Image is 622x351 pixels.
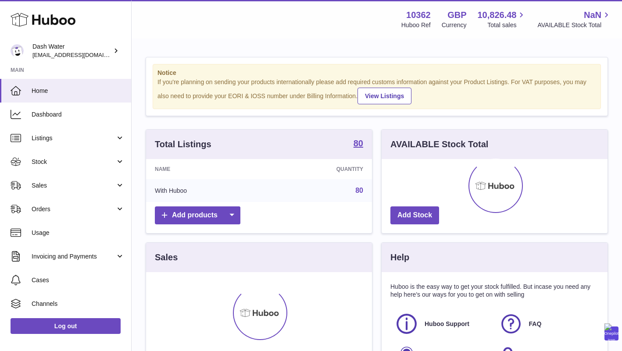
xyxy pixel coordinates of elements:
h3: AVAILABLE Stock Total [390,138,488,150]
h3: Sales [155,252,178,263]
span: Cases [32,276,125,284]
strong: 10362 [406,9,431,21]
span: AVAILABLE Stock Total [537,21,611,29]
div: Dash Water [32,43,111,59]
span: Stock [32,158,115,166]
th: Name [146,159,265,179]
span: Usage [32,229,125,237]
p: Huboo is the easy way to get your stock fulfilled. But incase you need any help here's our ways f... [390,283,599,299]
div: Currency [442,21,467,29]
a: FAQ [499,312,595,336]
td: With Huboo [146,179,265,202]
strong: GBP [447,9,466,21]
span: Huboo Support [425,320,469,328]
a: 10,826.48 Total sales [477,9,526,29]
span: Total sales [487,21,526,29]
a: Log out [11,318,121,334]
a: NaN AVAILABLE Stock Total [537,9,611,29]
span: Orders [32,205,115,213]
div: Huboo Ref [401,21,431,29]
span: Dashboard [32,110,125,119]
span: Channels [32,300,125,308]
span: Sales [32,181,115,190]
span: [EMAIL_ADDRESS][DOMAIN_NAME] [32,51,129,58]
a: Huboo Support [395,312,490,336]
h3: Total Listings [155,138,211,150]
span: Listings [32,134,115,142]
img: bea@dash-water.com [11,44,24,57]
h3: Help [390,252,409,263]
a: 80 [354,139,363,149]
span: NaN [584,9,601,21]
span: FAQ [529,320,542,328]
span: 10,826.48 [477,9,516,21]
a: Add products [155,206,240,224]
span: Invoicing and Payments [32,252,115,261]
a: 80 [355,187,363,194]
strong: 80 [354,139,363,148]
strong: Notice [157,69,596,77]
a: View Listings [357,88,411,104]
a: Add Stock [390,206,439,224]
th: Quantity [265,159,372,179]
div: If you're planning on sending your products internationally please add required customs informati... [157,78,596,104]
span: Home [32,87,125,95]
